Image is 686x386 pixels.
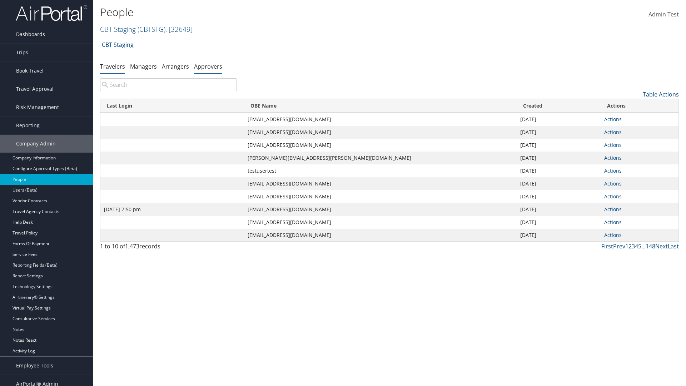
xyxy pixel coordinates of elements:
td: [EMAIL_ADDRESS][DOMAIN_NAME] [244,126,517,139]
td: testusertest [244,164,517,177]
a: 3 [632,242,635,250]
a: Actions [604,232,622,238]
a: Last [668,242,679,250]
img: airportal-logo.png [16,5,87,21]
span: Reporting [16,117,40,134]
a: 1 [625,242,628,250]
span: Risk Management [16,98,59,116]
td: [PERSON_NAME][EMAIL_ADDRESS][PERSON_NAME][DOMAIN_NAME] [244,152,517,164]
td: [DATE] [517,190,601,203]
span: 1,473 [125,242,139,250]
td: [DATE] [517,164,601,177]
td: [DATE] [517,139,601,152]
div: 1 to 10 of records [100,242,237,254]
a: Actions [604,219,622,226]
a: Actions [604,154,622,161]
span: Trips [16,44,28,61]
a: Arrangers [162,63,189,70]
a: 2 [628,242,632,250]
a: First [601,242,613,250]
th: Last Login: activate to sort column ascending [100,99,244,113]
td: [DATE] [517,113,601,126]
span: Travel Approval [16,80,54,98]
a: Travelers [100,63,125,70]
a: Admin Test [648,4,679,26]
td: [DATE] [517,152,601,164]
a: Actions [604,193,622,200]
a: Actions [604,142,622,148]
a: CBT Staging [100,24,193,34]
a: 4 [635,242,638,250]
a: Approvers [194,63,222,70]
td: [EMAIL_ADDRESS][DOMAIN_NAME] [244,216,517,229]
a: Prev [613,242,625,250]
input: Search [100,78,237,91]
span: Employee Tools [16,357,53,375]
a: Managers [130,63,157,70]
td: [DATE] [517,126,601,139]
a: Actions [604,180,622,187]
span: Dashboards [16,25,45,43]
a: Actions [604,167,622,174]
th: OBE Name: activate to sort column ascending [244,99,517,113]
span: Company Admin [16,135,56,153]
a: 5 [638,242,641,250]
a: Next [655,242,668,250]
td: [EMAIL_ADDRESS][DOMAIN_NAME] [244,190,517,203]
span: … [641,242,646,250]
h1: People [100,5,486,20]
span: ( CBTSTG ) [138,24,165,34]
span: Book Travel [16,62,44,80]
a: Actions [604,116,622,123]
td: [EMAIL_ADDRESS][DOMAIN_NAME] [244,177,517,190]
td: [EMAIL_ADDRESS][DOMAIN_NAME] [244,203,517,216]
a: Actions [604,129,622,135]
a: 148 [646,242,655,250]
th: Created: activate to sort column ascending [517,99,601,113]
th: Actions [601,99,678,113]
td: [DATE] [517,216,601,229]
td: [DATE] [517,203,601,216]
span: Admin Test [648,10,679,18]
td: [DATE] [517,229,601,242]
td: [DATE] 7:50 pm [100,203,244,216]
span: , [ 32649 ] [165,24,193,34]
td: [EMAIL_ADDRESS][DOMAIN_NAME] [244,113,517,126]
td: [EMAIL_ADDRESS][DOMAIN_NAME] [244,229,517,242]
a: CBT Staging [102,38,134,52]
td: [EMAIL_ADDRESS][DOMAIN_NAME] [244,139,517,152]
a: Table Actions [643,90,679,98]
a: Actions [604,206,622,213]
td: [DATE] [517,177,601,190]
